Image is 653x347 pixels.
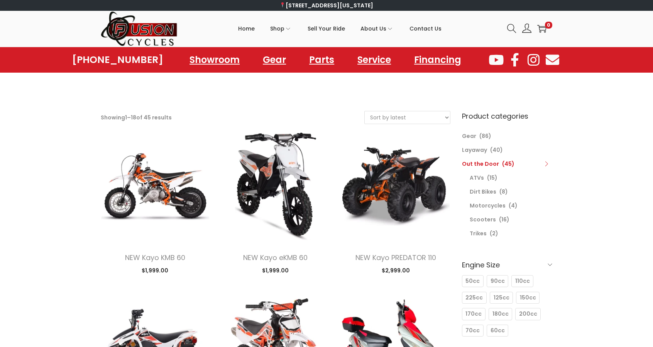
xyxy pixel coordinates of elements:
[502,160,514,168] span: (45)
[465,294,483,302] span: 225cc
[182,51,469,69] nav: Menu
[465,310,482,318] span: 170cc
[520,294,536,302] span: 150cc
[238,19,255,38] span: Home
[182,51,247,69] a: Showroom
[515,277,530,285] span: 110cc
[131,114,136,121] span: 18
[465,277,480,285] span: 50cc
[255,51,294,69] a: Gear
[142,267,145,274] span: $
[360,11,394,46] a: About Us
[470,230,487,237] a: Trikes
[178,11,501,46] nav: Primary navigation
[492,310,509,318] span: 180cc
[280,2,285,8] img: 📍
[125,253,185,262] a: NEW Kayo KMB 60
[72,54,163,65] a: [PHONE_NUMBER]
[262,267,266,274] span: $
[487,174,497,182] span: (15)
[406,51,469,69] a: Financing
[490,230,498,237] span: (2)
[494,294,509,302] span: 125cc
[499,216,509,223] span: (16)
[382,267,410,274] span: 2,999.00
[243,253,308,262] a: NEW Kayo eKMB 60
[308,19,345,38] span: Sell Your Ride
[470,202,506,209] a: Motorcycles
[360,19,386,38] span: About Us
[382,267,385,274] span: $
[509,202,518,209] span: (4)
[308,11,345,46] a: Sell Your Ride
[491,277,505,285] span: 90cc
[280,2,374,9] a: [STREET_ADDRESS][US_STATE]
[142,267,168,274] span: 1,999.00
[270,11,292,46] a: Shop
[491,327,505,335] span: 60cc
[470,216,496,223] a: Scooters
[462,256,552,274] h6: Engine Size
[490,146,503,154] span: (40)
[470,174,484,182] a: ATVs
[409,19,442,38] span: Contact Us
[470,188,496,196] a: Dirt Bikes
[462,111,552,121] h6: Product categories
[350,51,399,69] a: Service
[238,11,255,46] a: Home
[462,160,499,168] a: Out the Door
[270,19,284,38] span: Shop
[409,11,442,46] a: Contact Us
[537,24,546,33] a: 0
[465,327,480,335] span: 70cc
[519,310,537,318] span: 200cc
[479,132,491,140] span: (86)
[355,253,436,262] a: NEW Kayo PREDATOR 110
[462,132,476,140] a: Gear
[125,114,127,121] span: 1
[262,267,289,274] span: 1,999.00
[462,146,487,154] a: Layaway
[365,111,450,124] select: Shop order
[301,51,342,69] a: Parts
[499,188,508,196] span: (8)
[101,112,172,123] p: Showing – of 45 results
[101,11,178,47] img: Woostify retina logo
